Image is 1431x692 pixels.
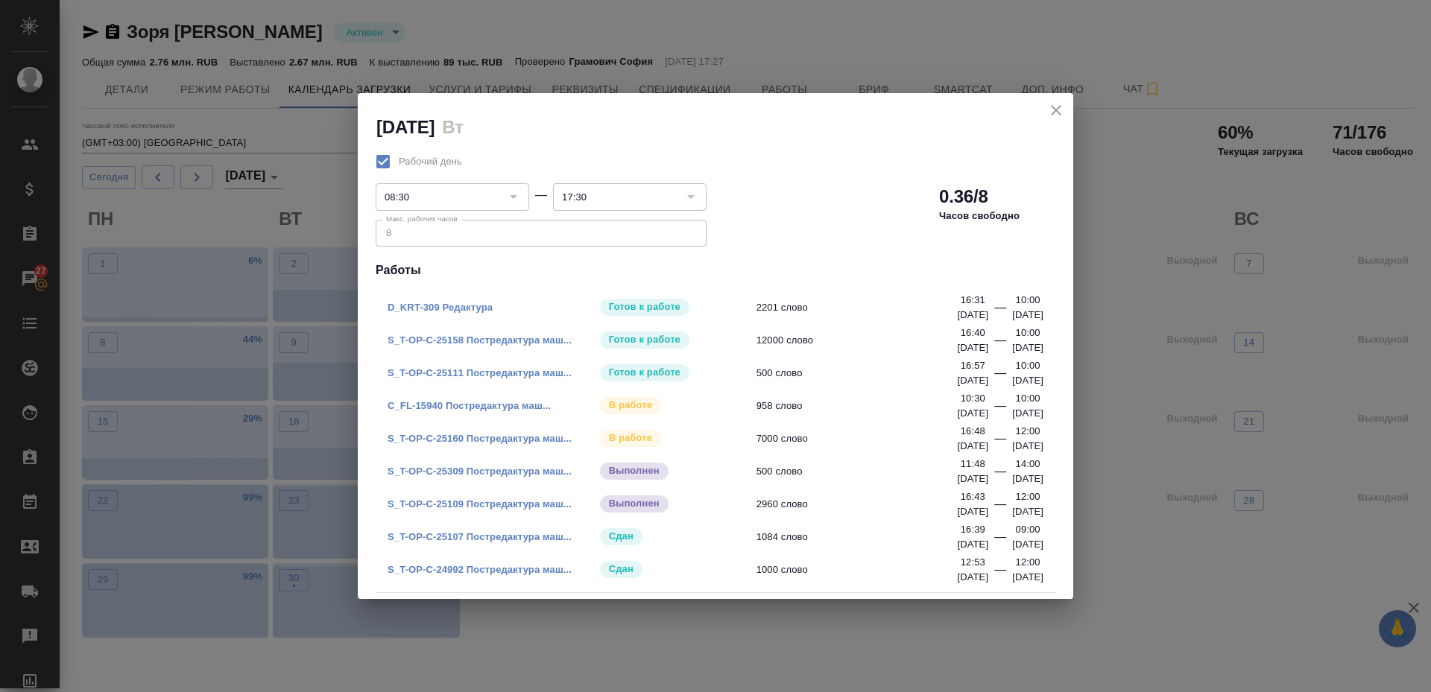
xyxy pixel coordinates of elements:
span: Рабочий день [399,154,462,169]
div: — [994,561,1006,585]
span: 7000 слово [756,431,967,446]
p: [DATE] [1012,472,1043,486]
span: 1000 слово [756,562,967,577]
p: В работе [609,398,652,413]
p: [DATE] [1012,406,1043,421]
p: 14:00 [1016,457,1040,472]
p: 12:53 [961,555,985,570]
div: — [994,528,1006,552]
a: D_KRT-309 Редактура [388,302,493,313]
p: Выполнен [609,496,660,511]
p: 11:48 [961,457,985,472]
p: [DATE] [1012,373,1043,388]
p: Выполнен [609,463,660,478]
a: S_T-OP-C-25158 Постредактура маш... [388,334,572,346]
div: — [535,186,547,204]
div: — [994,397,1006,421]
p: 16:39 [961,522,985,537]
h2: [DATE] [376,117,435,137]
p: Готов к работе [609,332,680,347]
p: 10:00 [1016,326,1040,340]
h2: Вт [442,117,463,137]
span: 12000 слово [756,333,967,348]
p: 12:00 [1016,555,1040,570]
a: S_T-OP-C-25160 Постредактура маш... [388,433,572,444]
p: [DATE] [957,340,988,355]
p: 10:30 [961,391,985,406]
p: [DATE] [1012,340,1043,355]
p: 16:43 [961,489,985,504]
button: close [1045,99,1067,121]
span: 2960 слово [756,497,967,512]
p: [DATE] [1012,537,1043,552]
p: Сдан [609,529,634,544]
a: S_T-OP-C-25109 Постредактура маш... [388,498,572,510]
p: В работе [609,431,652,445]
p: 12:00 [1016,489,1040,504]
p: [DATE] [957,472,988,486]
a: S_T-OP-C-25107 Постредактура маш... [388,531,572,542]
span: 500 слово [756,464,967,479]
p: 16:48 [961,424,985,439]
p: 16:40 [961,326,985,340]
p: Готов к работе [609,299,680,314]
p: Готов к работе [609,365,680,380]
p: 16:31 [961,293,985,308]
p: 16:57 [961,358,985,373]
p: [DATE] [957,537,988,552]
p: [DATE] [957,504,988,519]
p: [DATE] [1012,570,1043,585]
div: — [994,364,1006,388]
p: 12:00 [1016,424,1040,439]
div: — [994,430,1006,454]
p: [DATE] [1012,439,1043,454]
p: [DATE] [957,439,988,454]
a: S_T-OP-C-24992 Постредактура маш... [388,564,572,575]
p: Сдан [609,562,634,577]
div: — [994,331,1006,355]
div: — [994,463,1006,486]
span: 2201 слово [756,300,967,315]
p: [DATE] [1012,504,1043,519]
p: [DATE] [957,373,988,388]
span: 500 слово [756,366,967,381]
p: 10:00 [1016,358,1040,373]
p: 10:00 [1016,293,1040,308]
h2: 0.36/8 [939,185,988,209]
a: C_FL-15940 Постредактура маш... [388,400,551,411]
span: 958 слово [756,399,967,413]
p: 09:00 [1016,522,1040,537]
p: [DATE] [957,308,988,323]
a: S_T-OP-C-25111 Постредактура маш... [388,367,572,378]
p: [DATE] [957,570,988,585]
p: [DATE] [1012,308,1043,323]
p: 10:00 [1016,391,1040,406]
h4: Работы [376,261,1055,279]
a: S_T-OP-C-25309 Постредактура маш... [388,466,572,477]
span: 1084 слово [756,530,967,545]
p: [DATE] [957,406,988,421]
p: Часов свободно [939,209,1020,223]
div: — [994,495,1006,519]
div: — [994,299,1006,323]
